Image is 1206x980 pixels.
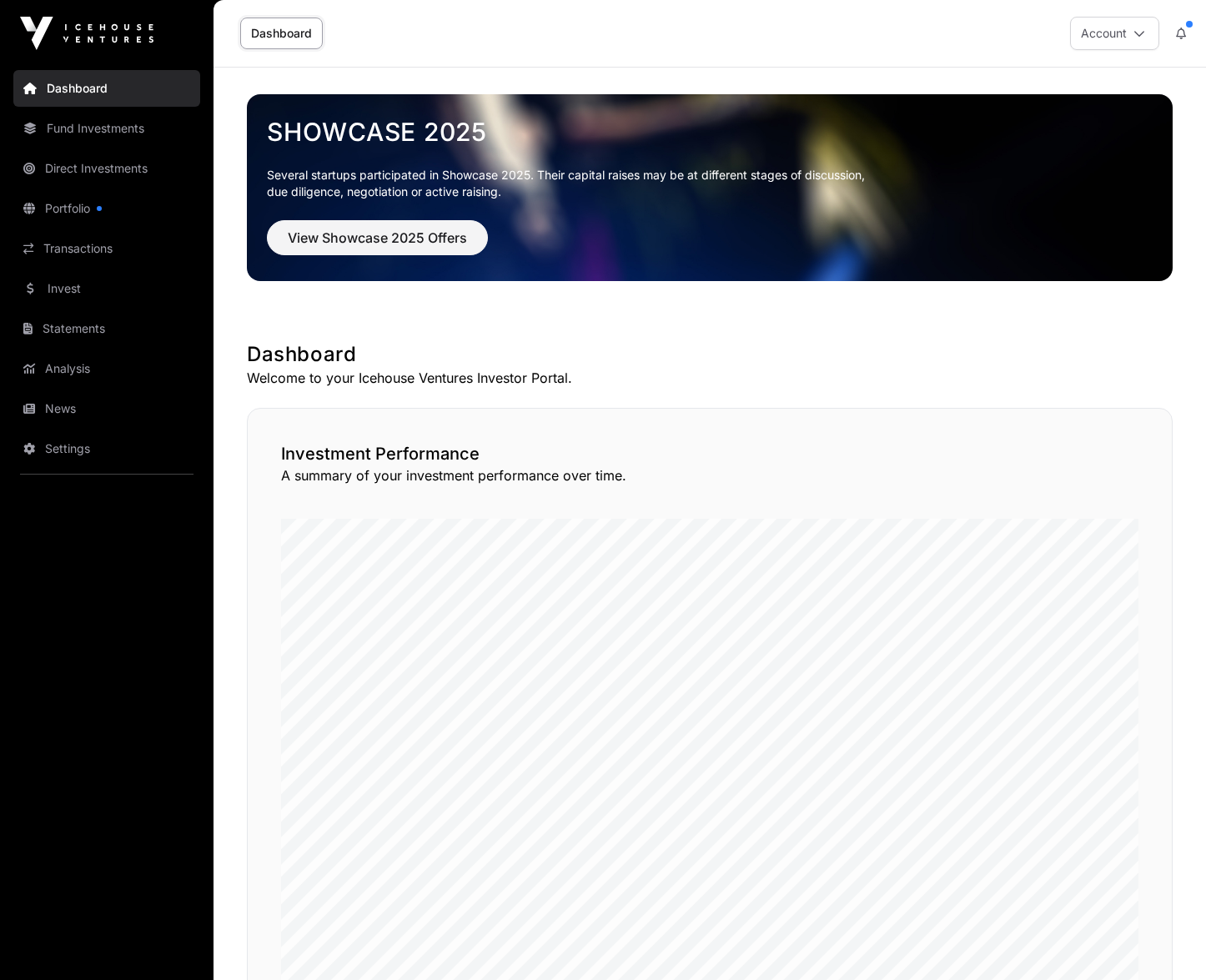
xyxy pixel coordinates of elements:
a: Dashboard [240,18,323,49]
span: View Showcase 2025 Offers [288,228,467,248]
a: Transactions [13,230,200,267]
a: Portfolio [13,190,200,227]
a: Fund Investments [13,110,200,147]
a: Invest [13,270,200,307]
a: Statements [13,310,200,347]
p: A summary of your investment performance over time. [281,465,1138,485]
a: News [13,390,200,427]
a: Direct Investments [13,150,200,187]
img: Icehouse Ventures Logo [20,17,153,50]
img: Showcase 2025 [247,94,1173,281]
button: View Showcase 2025 Offers [267,220,488,255]
p: Several startups participated in Showcase 2025. Their capital raises may be at different stages o... [267,167,1153,200]
a: View Showcase 2025 Offers [267,237,488,254]
h1: Dashboard [247,341,1173,368]
h2: Investment Performance [281,442,1138,465]
button: Account [1070,17,1159,50]
a: Settings [13,430,200,467]
a: Analysis [13,350,200,387]
p: Welcome to your Icehouse Ventures Investor Portal. [247,368,1173,388]
a: Showcase 2025 [267,117,1153,147]
a: Dashboard [13,70,200,107]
